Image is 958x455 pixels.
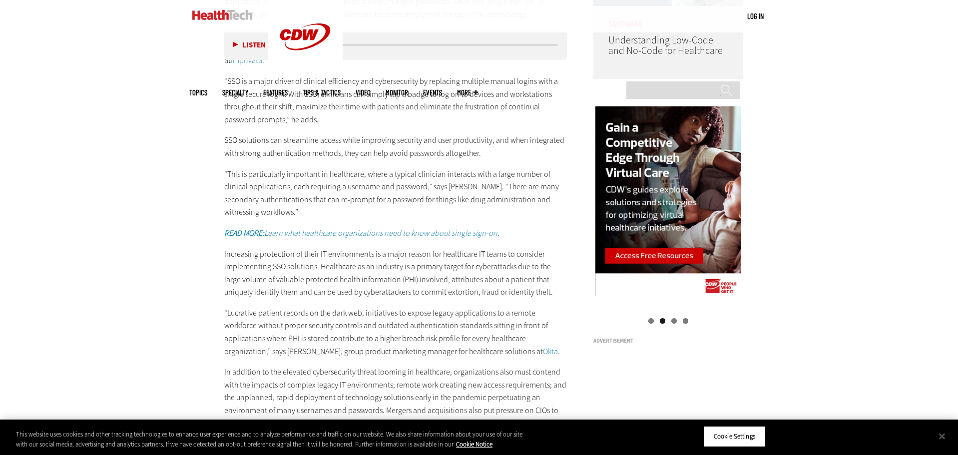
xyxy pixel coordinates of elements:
span: Specialty [222,89,248,96]
span: More [457,89,478,96]
a: 1 [648,318,654,324]
p: SSO solutions can streamline access while improving security and user productivity, and when inte... [224,134,567,159]
a: READ MORE:Learn what healthcare organizations need to know about single sign-on. [224,228,499,238]
a: 2 [660,318,665,324]
a: Video [356,89,371,96]
a: 3 [671,318,677,324]
a: Log in [747,11,764,20]
em: READ MORE: [224,228,264,238]
h3: Advertisement [593,338,743,344]
p: In addition to the elevated cybersecurity threat looming in healthcare, organizations also must c... [224,366,567,430]
a: Tips & Tactics [303,89,341,96]
a: CDW [268,66,343,76]
span: Topics [189,89,207,96]
a: Features [263,89,288,96]
a: More information about your privacy [456,440,492,449]
img: Home [192,10,253,20]
p: “This is particularly important in healthcare, where a typical clinician interacts with a large n... [224,168,567,219]
a: Events [423,89,442,96]
a: MonITor [386,89,408,96]
img: virtual care right rail [595,106,741,298]
p: Increasing protection of their IT environments is a major reason for healthcare IT teams to consi... [224,248,567,299]
div: User menu [747,11,764,21]
a: 4 [683,318,688,324]
em: Learn what healthcare organizations need to know about single sign-on. [264,228,499,238]
div: This website uses cookies and other tracking technologies to enhance user experience and to analy... [16,430,527,449]
a: Okta [543,346,558,357]
button: Cookie Settings [703,426,766,447]
p: “Lucrative patient records on the dark web, initiatives to expose legacy applications to a remote... [224,307,567,358]
button: Close [931,425,953,447]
